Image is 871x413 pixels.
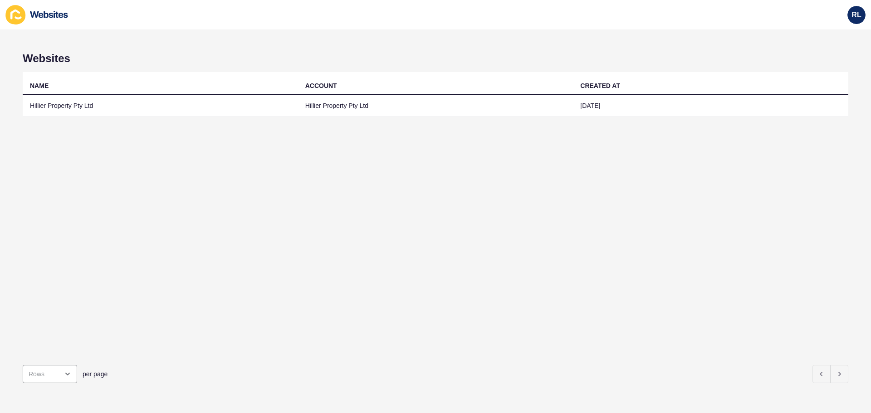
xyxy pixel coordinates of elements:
[580,81,620,90] div: CREATED AT
[23,365,77,383] div: open menu
[83,369,108,379] span: per page
[23,52,848,65] h1: Websites
[573,95,848,117] td: [DATE]
[851,10,861,19] span: RL
[30,81,49,90] div: NAME
[305,81,337,90] div: ACCOUNT
[298,95,573,117] td: Hillier Property Pty Ltd
[23,95,298,117] td: Hillier Property Pty Ltd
